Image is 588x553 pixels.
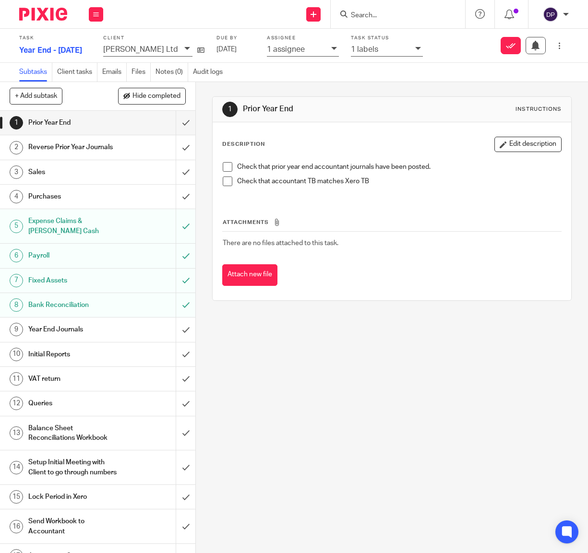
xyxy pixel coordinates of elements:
[10,88,62,104] button: + Add subtask
[267,45,305,54] p: 1 assignee
[28,322,120,337] h1: Year End Journals
[216,35,255,41] label: Due by
[10,249,23,262] div: 6
[243,104,412,114] h1: Prior Year End
[10,116,23,129] div: 1
[10,490,23,504] div: 15
[216,46,237,53] span: [DATE]
[118,88,186,104] button: Hide completed
[351,45,378,54] p: 1 labels
[10,274,23,287] div: 7
[28,490,120,504] h1: Lock Period in Xero
[543,7,558,22] img: svg%3E
[28,347,120,362] h1: Initial Reports
[10,323,23,336] div: 9
[10,461,23,474] div: 14
[132,63,151,82] a: Files
[267,35,339,41] label: Assignee
[350,12,436,20] input: Search
[28,421,120,446] h1: Balance Sheet Reconciliations Workbook
[223,220,269,225] span: Attachments
[237,162,561,172] p: Check that prior year end accountant journals have been posted.
[10,426,23,440] div: 13
[10,348,23,361] div: 10
[57,63,97,82] a: Client tasks
[10,520,23,533] div: 16
[103,45,178,54] p: [PERSON_NAME] Ltd
[10,220,23,233] div: 5
[10,141,23,154] div: 2
[19,8,67,21] img: Pixie
[351,35,423,41] label: Task status
[494,137,562,152] button: Edit description
[102,63,127,82] a: Emails
[516,106,562,113] div: Instructions
[237,176,561,186] p: Check that accountant TB matches Xero TB
[28,248,120,263] h1: Payroll
[10,372,23,386] div: 11
[10,397,23,410] div: 12
[222,264,277,286] button: Attach new file
[222,102,238,117] div: 1
[28,514,120,539] h1: Send Workbook to Accountant
[28,273,120,288] h1: Fixed Assets
[28,116,120,130] h1: Prior Year End
[28,455,120,480] h1: Setup Initial Meeting with Client to go through numbers
[28,298,120,312] h1: Bank Reconciliation
[28,372,120,386] h1: VAT return
[10,190,23,203] div: 4
[10,298,23,312] div: 8
[223,240,338,247] span: There are no files attached to this task.
[103,35,204,41] label: Client
[19,63,52,82] a: Subtasks
[28,189,120,204] h1: Purchases
[28,165,120,179] h1: Sales
[10,165,23,179] div: 3
[19,35,91,41] label: Task
[28,140,120,154] h1: Reverse Prior Year Journals
[28,214,120,238] h1: Expense Claims & [PERSON_NAME] Cash
[193,63,228,82] a: Audit logs
[222,141,265,148] p: Description
[132,93,180,100] span: Hide completed
[28,396,120,411] h1: Queries
[156,63,188,82] a: Notes (0)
